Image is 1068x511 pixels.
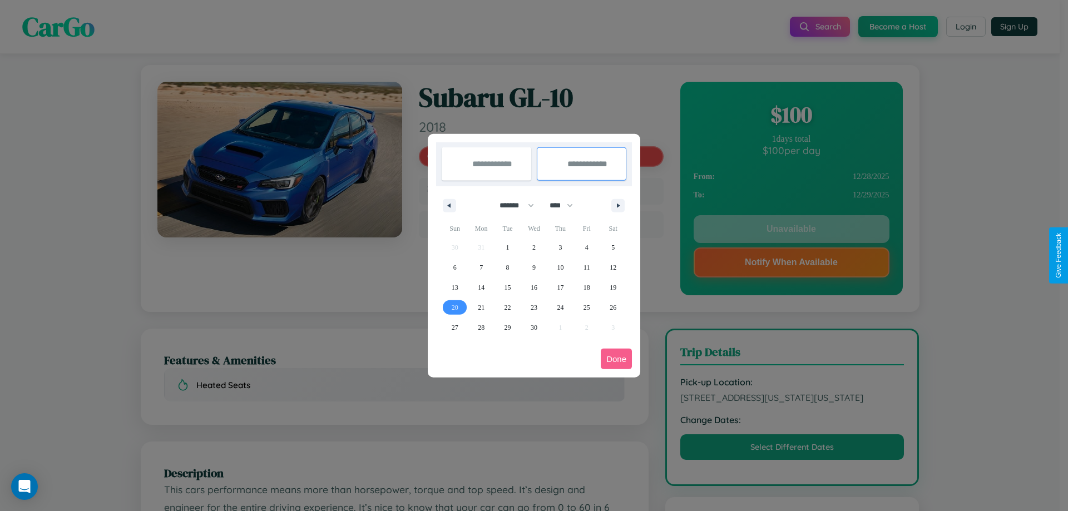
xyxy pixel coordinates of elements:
[600,257,626,277] button: 12
[584,257,590,277] span: 11
[495,257,521,277] button: 8
[600,277,626,297] button: 19
[573,297,600,317] button: 25
[573,220,600,237] span: Fri
[610,297,616,317] span: 26
[495,277,521,297] button: 15
[478,317,484,338] span: 28
[468,257,494,277] button: 7
[468,317,494,338] button: 28
[468,297,494,317] button: 21
[1055,233,1062,278] div: Give Feedback
[506,237,510,257] span: 1
[521,237,547,257] button: 2
[547,220,573,237] span: Thu
[531,297,537,317] span: 23
[573,237,600,257] button: 4
[558,237,562,257] span: 3
[610,257,616,277] span: 12
[521,317,547,338] button: 30
[442,297,468,317] button: 20
[521,257,547,277] button: 9
[557,277,563,297] span: 17
[611,237,615,257] span: 5
[495,297,521,317] button: 22
[584,297,590,317] span: 25
[573,277,600,297] button: 18
[557,257,563,277] span: 10
[495,317,521,338] button: 29
[610,277,616,297] span: 19
[505,297,511,317] span: 22
[521,220,547,237] span: Wed
[442,257,468,277] button: 6
[584,277,590,297] span: 18
[531,277,537,297] span: 16
[452,317,458,338] span: 27
[557,297,563,317] span: 24
[442,317,468,338] button: 27
[547,297,573,317] button: 24
[479,257,483,277] span: 7
[521,277,547,297] button: 16
[478,277,484,297] span: 14
[452,297,458,317] span: 20
[531,317,537,338] span: 30
[468,220,494,237] span: Mon
[478,297,484,317] span: 21
[521,297,547,317] button: 23
[547,277,573,297] button: 17
[453,257,457,277] span: 6
[532,237,536,257] span: 2
[547,237,573,257] button: 3
[452,277,458,297] span: 13
[506,257,510,277] span: 8
[601,349,632,369] button: Done
[495,220,521,237] span: Tue
[547,257,573,277] button: 10
[442,277,468,297] button: 13
[505,277,511,297] span: 15
[600,297,626,317] button: 26
[600,220,626,237] span: Sat
[600,237,626,257] button: 5
[505,317,511,338] span: 29
[468,277,494,297] button: 14
[532,257,536,277] span: 9
[495,237,521,257] button: 1
[11,473,38,500] div: Open Intercom Messenger
[585,237,589,257] span: 4
[573,257,600,277] button: 11
[442,220,468,237] span: Sun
